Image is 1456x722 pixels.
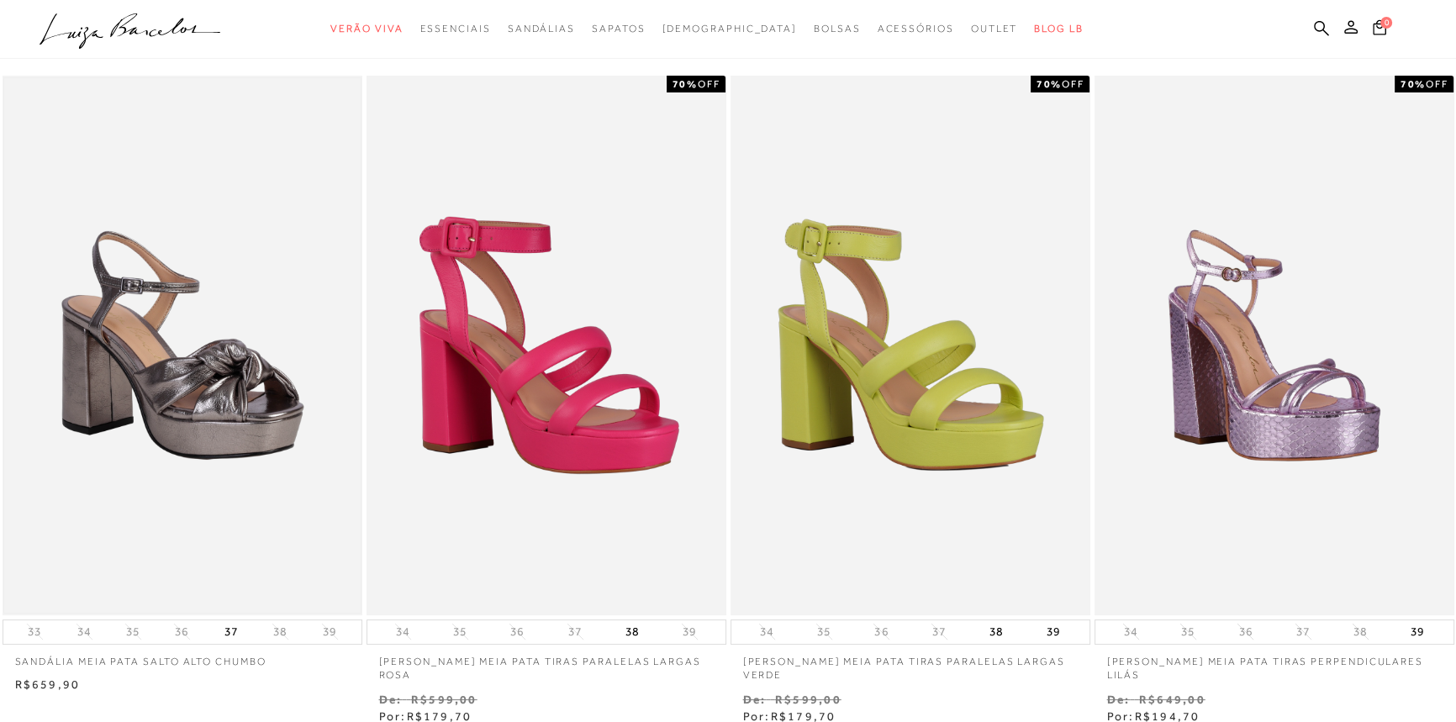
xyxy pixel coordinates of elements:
[812,624,836,640] button: 35
[1096,78,1453,613] img: Sandália meia pata tiras perpendiculares lilás
[1042,620,1065,644] button: 39
[1139,693,1205,706] small: R$649,00
[367,645,726,683] a: [PERSON_NAME] meia pata tiras paralelas largas rosa
[620,620,644,644] button: 38
[672,78,698,90] strong: 70%
[508,23,575,34] span: Sandálias
[419,23,490,34] span: Essenciais
[219,620,243,644] button: 37
[1119,624,1142,640] button: 34
[1034,23,1083,34] span: BLOG LB
[927,624,951,640] button: 37
[1291,624,1315,640] button: 37
[743,693,767,706] small: De:
[1034,13,1083,45] a: BLOG LB
[268,624,292,640] button: 38
[1380,17,1392,29] span: 0
[419,13,490,45] a: categoryNavScreenReaderText
[379,693,403,706] small: De:
[1426,78,1448,90] span: OFF
[411,693,477,706] small: R$599,00
[23,624,46,640] button: 33
[698,78,720,90] span: OFF
[731,645,1090,683] a: [PERSON_NAME] meia pata tiras paralelas largas verde
[592,13,645,45] a: categoryNavScreenReaderText
[1406,620,1429,644] button: 39
[1107,693,1131,706] small: De:
[878,13,954,45] a: categoryNavScreenReaderText
[170,624,193,640] button: 36
[662,23,797,34] span: [DEMOGRAPHIC_DATA]
[3,645,362,669] a: SANDÁLIA MEIA PATA SALTO ALTO CHUMBO
[330,23,403,34] span: Verão Viva
[732,78,1089,613] img: Sandália meia pata tiras paralelas largas verde
[1095,645,1454,683] a: [PERSON_NAME] meia pata tiras perpendiculares lilás
[391,624,414,640] button: 34
[508,13,575,45] a: categoryNavScreenReaderText
[72,624,96,640] button: 34
[878,23,954,34] span: Acessórios
[1062,78,1084,90] span: OFF
[755,624,778,640] button: 34
[15,677,81,691] span: R$659,90
[318,624,341,640] button: 39
[1233,624,1257,640] button: 36
[563,624,587,640] button: 37
[662,13,797,45] a: noSubCategoriesText
[971,23,1018,34] span: Outlet
[121,624,145,640] button: 35
[368,78,725,613] img: Sandália meia pata tiras paralelas largas rosa
[4,78,361,613] img: SANDÁLIA MEIA PATA SALTO ALTO CHUMBO
[775,693,841,706] small: R$599,00
[814,13,861,45] a: categoryNavScreenReaderText
[984,620,1008,644] button: 38
[505,624,529,640] button: 36
[1400,78,1426,90] strong: 70%
[814,23,861,34] span: Bolsas
[678,624,701,640] button: 39
[971,13,1018,45] a: categoryNavScreenReaderText
[1036,78,1062,90] strong: 70%
[592,23,645,34] span: Sapatos
[1368,18,1391,41] button: 0
[869,624,893,640] button: 36
[1348,624,1372,640] button: 38
[1176,624,1200,640] button: 35
[330,13,403,45] a: categoryNavScreenReaderText
[448,624,472,640] button: 35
